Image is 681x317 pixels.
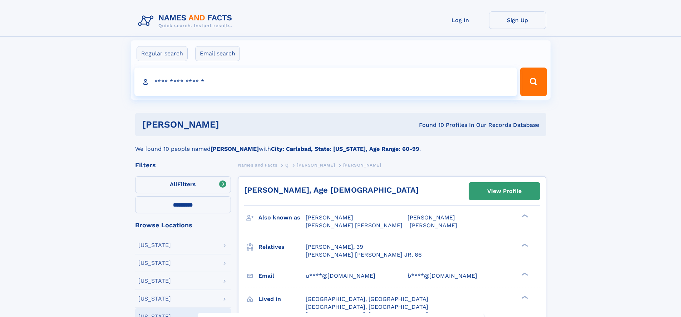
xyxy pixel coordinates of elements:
div: [US_STATE] [138,278,171,284]
div: [US_STATE] [138,296,171,302]
button: Search Button [520,68,547,96]
h3: Email [258,270,306,282]
a: Log In [432,11,489,29]
span: [PERSON_NAME] [PERSON_NAME] [306,222,403,229]
div: ❯ [520,243,528,247]
div: [US_STATE] [138,242,171,248]
div: ❯ [520,295,528,299]
div: Filters [135,162,231,168]
a: View Profile [469,183,540,200]
label: Email search [195,46,240,61]
div: ❯ [520,272,528,276]
span: Q [285,163,289,168]
label: Filters [135,176,231,193]
span: [PERSON_NAME] [306,214,353,221]
h1: [PERSON_NAME] [142,120,319,129]
a: [PERSON_NAME] [PERSON_NAME] JR, 66 [306,251,422,259]
span: [PERSON_NAME] [410,222,457,229]
a: [PERSON_NAME], Age [DEMOGRAPHIC_DATA] [244,185,419,194]
div: ❯ [520,214,528,218]
b: City: Carlsbad, State: [US_STATE], Age Range: 60-99 [271,145,419,152]
div: Browse Locations [135,222,231,228]
input: search input [134,68,517,96]
a: Q [285,160,289,169]
div: View Profile [487,183,522,199]
span: [GEOGRAPHIC_DATA], [GEOGRAPHIC_DATA] [306,303,428,310]
a: Sign Up [489,11,546,29]
span: [PERSON_NAME] [297,163,335,168]
label: Regular search [137,46,188,61]
span: [PERSON_NAME] [343,163,381,168]
b: [PERSON_NAME] [211,145,259,152]
div: We found 10 people named with . [135,136,546,153]
img: Logo Names and Facts [135,11,238,31]
h3: Also known as [258,212,306,224]
span: [PERSON_NAME] [408,214,455,221]
div: [US_STATE] [138,260,171,266]
a: [PERSON_NAME] [297,160,335,169]
span: [GEOGRAPHIC_DATA], [GEOGRAPHIC_DATA] [306,296,428,302]
div: Found 10 Profiles In Our Records Database [319,121,539,129]
span: All [170,181,177,188]
a: Names and Facts [238,160,277,169]
h3: Relatives [258,241,306,253]
a: [PERSON_NAME], 39 [306,243,363,251]
h3: Lived in [258,293,306,305]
